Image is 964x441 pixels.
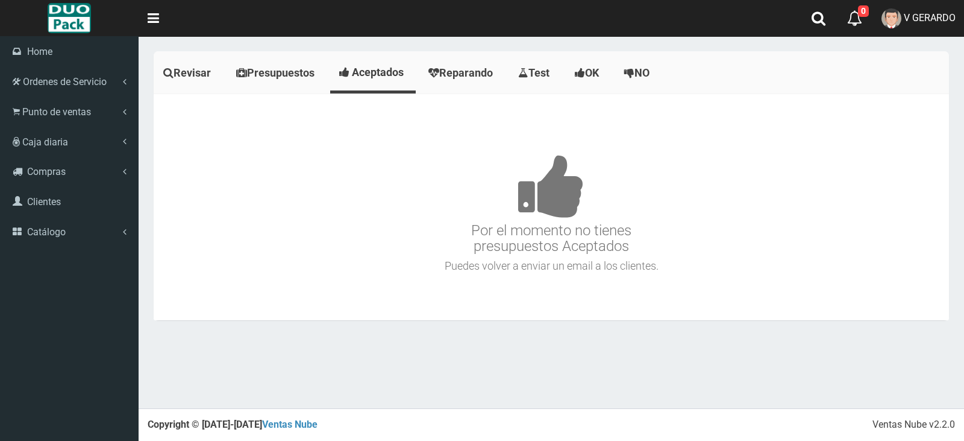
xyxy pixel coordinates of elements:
a: NO [615,54,662,92]
span: Test [528,66,549,79]
a: Reparando [419,54,505,92]
a: Presupuestos [227,54,327,92]
h4: Puedes volver a enviar un email a los clientes. [157,260,946,272]
div: Ventas Nube v2.2.0 [872,418,955,432]
span: Aceptados [352,66,404,78]
strong: Copyright © [DATE]-[DATE] [148,419,318,430]
span: Revisar [174,66,211,79]
img: User Image [881,8,901,28]
span: NO [634,66,649,79]
span: Punto de ventas [22,106,91,118]
a: Test [509,54,562,92]
span: 0 [858,5,869,17]
span: Clientes [27,196,61,208]
h3: Por el momento no tienes presupuestos Aceptados [157,118,946,255]
span: V GERARDO [904,12,956,24]
span: Compras [27,166,66,177]
span: Ordenes de Servicio [23,76,107,87]
a: Aceptados [330,54,416,90]
span: Reparando [439,66,493,79]
span: Catálogo [27,226,66,238]
a: OK [565,54,612,92]
a: Revisar [154,54,224,92]
a: Ventas Nube [262,419,318,430]
span: Home [27,46,52,57]
span: Presupuestos [247,66,315,79]
img: Logo grande [48,3,90,33]
span: OK [585,66,599,79]
span: Caja diaria [22,136,68,148]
